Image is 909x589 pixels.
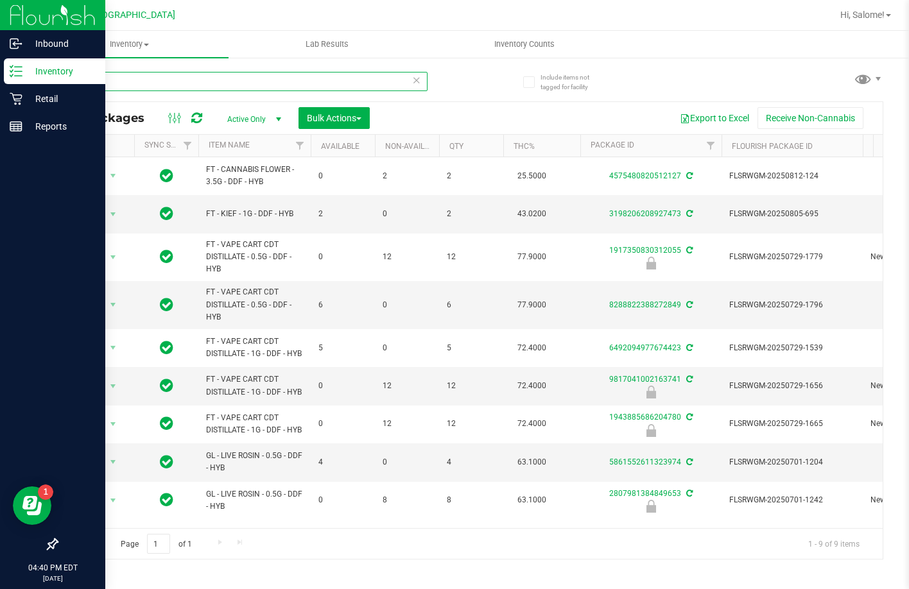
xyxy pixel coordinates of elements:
a: 5861552611323974 [609,457,681,466]
span: 12 [383,380,431,392]
span: select [105,415,121,433]
span: 0 [318,494,367,506]
span: In Sync [160,167,173,185]
span: 43.0200 [511,205,553,223]
a: 6492094977674423 [609,343,681,352]
inline-svg: Reports [10,120,22,133]
input: Search Package ID, Item Name, SKU, Lot or Part Number... [56,72,428,91]
span: 12 [383,251,431,263]
span: Inventory [31,38,229,50]
span: 63.1000 [511,491,553,509]
span: Hi, Salome! [840,10,885,20]
span: 0 [318,170,367,182]
a: Qty [449,142,463,151]
span: In Sync [160,491,173,509]
span: 2 [447,170,496,182]
span: 5 [318,342,367,354]
span: In Sync [160,414,173,432]
a: 3198206208927473 [609,209,681,218]
span: Sync from Compliance System [684,209,693,218]
span: In Sync [160,248,173,266]
inline-svg: Inbound [10,37,22,50]
span: FLSRWGM-20250729-1665 [729,418,855,430]
button: Receive Non-Cannabis [757,107,863,129]
span: Sync from Compliance System [684,489,693,498]
input: 1 [147,534,170,554]
span: 6 [447,299,496,311]
a: Lab Results [229,31,426,58]
a: Filter [700,135,722,157]
span: select [105,491,121,509]
span: 12 [447,418,496,430]
p: Retail [22,91,100,107]
span: select [105,453,121,471]
span: 77.9000 [511,248,553,266]
span: Sync from Compliance System [684,413,693,422]
span: 2 [383,170,431,182]
span: 72.4000 [511,339,553,357]
span: In Sync [160,339,173,357]
div: Newly Received [578,424,723,437]
a: THC% [514,142,535,151]
span: select [105,167,121,185]
span: FLSRWGM-20250812-124 [729,170,855,182]
span: 72.4000 [511,414,553,433]
span: 77.9000 [511,296,553,314]
a: Package ID [591,141,634,149]
span: 72.4000 [511,377,553,395]
span: FT - CANNABIS FLOWER - 3.5G - DDF - HYB [206,164,303,188]
span: 0 [383,456,431,468]
span: FT - VAPE CART CDT DISTILLATE - 1G - DDF - HYB [206,336,303,360]
a: 4575480820512127 [609,171,681,180]
div: Newly Received [578,257,723,269]
span: Sync from Compliance System [684,457,693,466]
span: FLSRWGM-20250729-1539 [729,342,855,354]
span: FLSRWGM-20250729-1779 [729,251,855,263]
a: 8288822388272849 [609,300,681,309]
span: 5 [447,342,496,354]
span: 12 [447,251,496,263]
span: 4 [447,456,496,468]
span: Inventory Counts [477,38,572,50]
span: 0 [318,418,367,430]
div: Newly Received [578,386,723,398]
a: Available [321,142,359,151]
a: Inventory Counts [426,31,624,58]
span: FT - VAPE CART CDT DISTILLATE - 0.5G - DDF - HYB [206,286,303,323]
button: Export to Excel [671,107,757,129]
a: 1917350830312055 [609,246,681,255]
span: In Sync [160,453,173,471]
a: Filter [177,135,198,157]
span: 6 [318,299,367,311]
a: 1943885686204780 [609,413,681,422]
inline-svg: Retail [10,92,22,105]
span: In Sync [160,377,173,395]
span: 2 [318,208,367,220]
span: All Packages [67,111,157,125]
span: 63.1000 [511,453,553,472]
span: 25.5000 [511,167,553,185]
a: 2807981384849653 [609,489,681,498]
span: Sync from Compliance System [684,343,693,352]
div: Newly Received [578,500,723,513]
span: Sync from Compliance System [684,171,693,180]
span: FLSRWGM-20250729-1656 [729,380,855,392]
span: 4 [318,456,367,468]
span: 0 [318,380,367,392]
span: Include items not tagged for facility [541,73,605,92]
span: GL - LIVE ROSIN - 0.5G - DDF - HYB [206,450,303,474]
span: 1 - 9 of 9 items [798,534,870,553]
span: select [105,248,121,266]
p: 04:40 PM EDT [6,562,100,574]
p: Inbound [22,36,100,51]
a: Inventory [31,31,229,58]
a: Flourish Package ID [732,142,813,151]
span: Clear [412,72,421,89]
span: FT - VAPE CART CDT DISTILLATE - 1G - DDF - HYB [206,412,303,436]
span: Sync from Compliance System [684,300,693,309]
iframe: Resource center unread badge [38,484,53,500]
span: FLSRWGM-20250805-695 [729,208,855,220]
a: Sync Status [144,141,194,149]
span: Bulk Actions [307,113,361,123]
